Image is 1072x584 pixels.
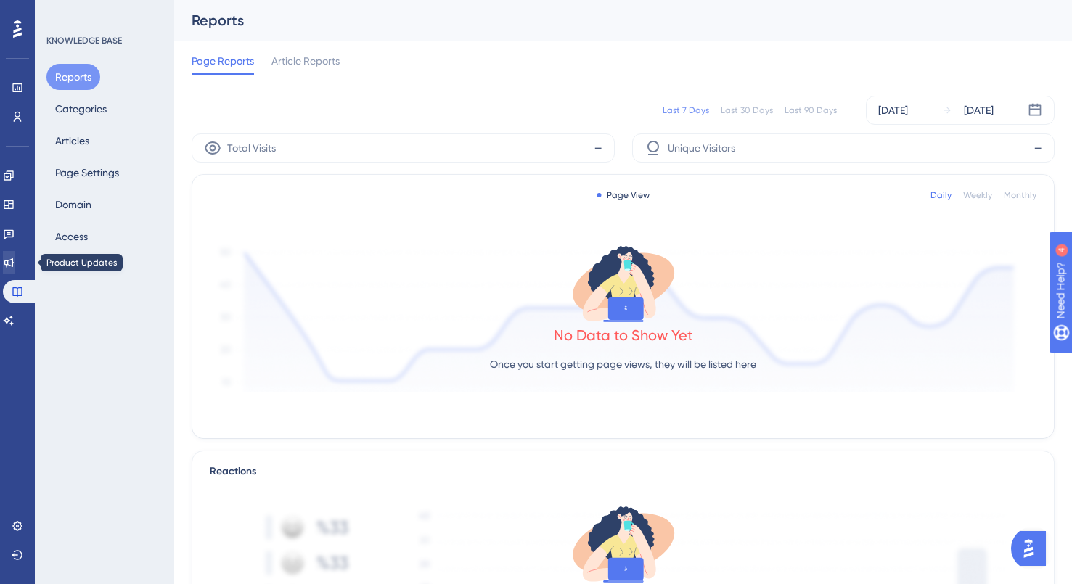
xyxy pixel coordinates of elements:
[721,104,773,116] div: Last 30 Days
[192,10,1018,30] div: Reports
[878,102,908,119] div: [DATE]
[46,96,115,122] button: Categories
[1004,189,1036,201] div: Monthly
[1011,527,1055,570] iframe: UserGuiding AI Assistant Launcher
[490,355,756,373] p: Once you start getting page views, they will be listed here
[554,325,693,345] div: No Data to Show Yet
[46,223,97,250] button: Access
[210,463,1036,480] div: Reactions
[663,104,709,116] div: Last 7 Days
[930,189,952,201] div: Daily
[227,139,276,157] span: Total Visits
[785,104,837,116] div: Last 90 Days
[963,189,992,201] div: Weekly
[46,128,98,154] button: Articles
[271,52,340,70] span: Article Reports
[192,52,254,70] span: Page Reports
[597,189,650,201] div: Page View
[668,139,735,157] span: Unique Visitors
[594,136,602,160] span: -
[46,192,100,218] button: Domain
[101,7,105,19] div: 4
[964,102,994,119] div: [DATE]
[34,4,91,21] span: Need Help?
[1034,136,1042,160] span: -
[46,64,100,90] button: Reports
[46,35,122,46] div: KNOWLEDGE BASE
[46,160,128,186] button: Page Settings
